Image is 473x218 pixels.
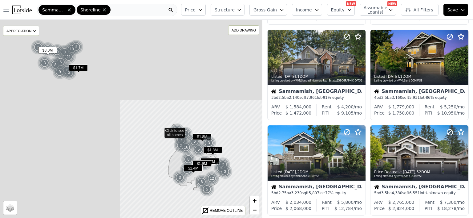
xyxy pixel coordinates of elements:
[38,47,57,53] span: $3.0M
[80,7,101,13] span: Shoreline
[435,104,465,110] div: /mo
[374,199,383,205] div: ARV
[271,184,276,189] img: House
[388,206,414,211] span: $ 2,824,000
[214,161,228,175] div: 10
[284,74,296,79] time: 2025-09-26 21:29
[191,142,206,157] div: 5
[204,171,219,186] div: 12
[53,55,68,69] div: 6
[69,65,88,73] div: $1.7M
[192,160,211,169] div: $1.9M
[360,4,396,16] button: Assumable Loan(s)
[409,191,420,195] span: 6,551
[346,1,356,6] div: NEW
[405,7,433,13] span: All Filters
[174,132,189,147] div: 7
[271,170,362,174] div: Listed , 2 DOM
[200,182,215,197] img: g1.png
[374,184,465,191] div: Sammamish, [GEOGRAPHIC_DATA]
[12,6,32,14] img: Lotside
[374,89,379,94] img: House
[216,157,230,172] div: 2
[194,174,209,189] img: g1.png
[48,57,63,72] img: g1.png
[187,134,202,149] div: 6
[271,205,282,212] div: Price
[200,182,214,197] div: 5
[187,134,202,149] img: g1.png
[201,136,216,150] div: 3
[425,110,432,116] div: PITI
[69,65,88,71] span: $1.7M
[370,125,468,216] a: Price Decrease [DATE],52DOMListing provided byNWMLSand COMPASSHouseSammamish, [GEOGRAPHIC_DATA]5b...
[374,184,379,189] img: House
[425,205,432,212] div: PITI
[170,123,184,138] div: 5
[181,4,206,16] button: Price
[284,170,296,174] time: 2025-09-26 17:36
[180,162,194,177] div: 4
[306,95,317,100] span: 7,961
[425,199,435,205] div: Rent
[337,15,354,20] span: $ 5,446
[271,174,362,178] div: Listing provided by NWMLS and COMPASS
[386,74,399,79] time: 2025-09-26 21:21
[69,40,83,54] div: 6
[364,6,383,14] span: Assumable Loan(s)
[184,165,203,174] div: $2.4M
[200,158,219,167] div: $2.7M
[334,206,354,211] span: $ 12,784
[215,7,234,13] span: Structure
[309,191,319,195] span: 5,807
[447,7,458,13] span: Save
[271,95,362,100] div: 3 bd 2.5 ba sqft lot · 91% equity
[38,47,57,56] div: $3.0M
[214,161,229,175] img: g1.png
[174,132,189,147] img: g1.png
[64,42,79,57] div: 10
[337,200,354,205] span: $ 5,800
[271,104,280,110] div: ARV
[40,42,55,57] div: 9
[185,7,196,13] span: Price
[193,133,212,140] span: $1.8M
[200,158,219,165] span: $2.7M
[249,4,287,16] button: Gross Gain
[271,199,280,205] div: ARV
[211,4,245,16] button: Structure
[253,206,257,214] span: −
[31,40,46,55] img: g1.png
[178,127,193,141] div: 4
[253,7,277,13] span: Gross Gain
[332,104,362,110] div: /mo
[388,111,414,115] span: $ 1,750,000
[218,164,232,179] div: 3
[374,191,465,195] div: 5 bd 3.5 ba sqft lot · Unknown equity
[271,89,276,94] img: House
[218,164,233,179] img: g1.png
[332,199,362,205] div: /mo
[228,26,259,35] div: ADD DRAWING
[52,65,67,79] div: 9
[61,49,76,64] img: g1.png
[289,15,311,20] span: $ 850,000
[61,49,76,64] div: 21
[271,191,362,195] div: 5 bd 2.75 ba sqft lot · 77% equity
[285,200,312,205] span: $ 2,034,000
[296,7,312,13] span: Income
[285,104,312,109] span: $ 1,584,000
[440,200,456,205] span: $ 7,300
[181,152,196,167] img: g1.png
[57,45,72,60] img: g1.png
[271,184,362,191] div: Sammamish, [GEOGRAPHIC_DATA]
[271,74,362,79] div: Listed , 1 DOM
[401,4,439,16] button: All Filters
[322,104,332,110] div: Rent
[285,111,312,115] span: $ 1,472,000
[271,89,362,95] div: Sammamish, [GEOGRAPHIC_DATA]
[322,199,332,205] div: Rent
[184,165,203,171] span: $2.4M
[388,104,414,109] span: $ 1,779,000
[57,45,72,60] div: 8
